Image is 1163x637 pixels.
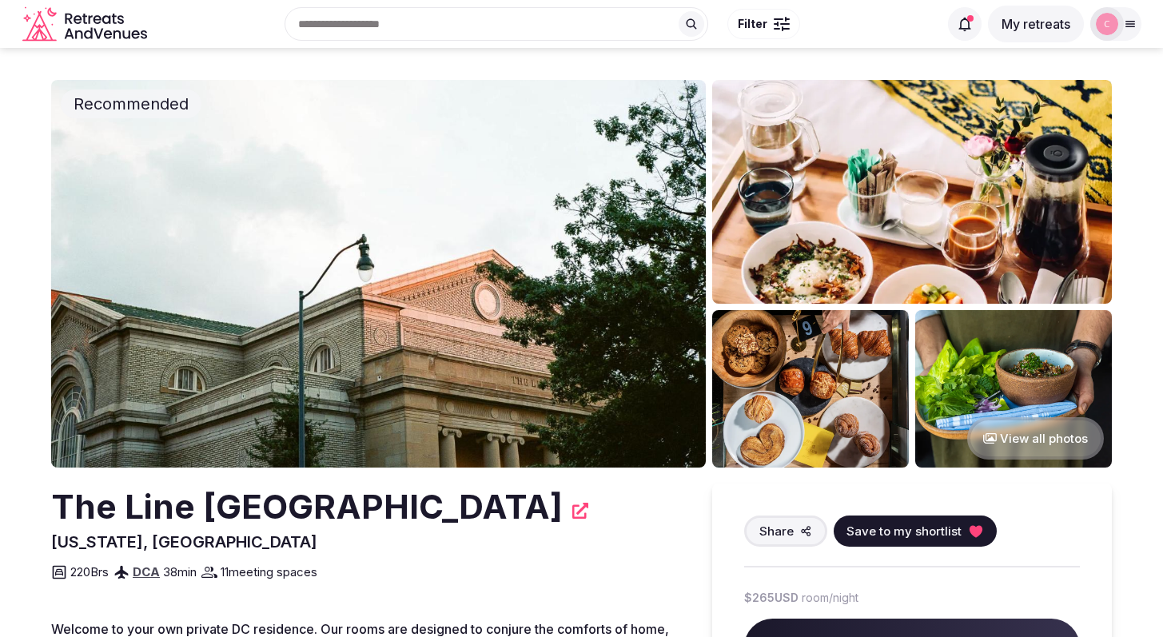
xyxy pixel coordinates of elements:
span: 11 meeting spaces [221,563,317,580]
img: Venue gallery photo [712,310,909,468]
span: Share [759,523,794,539]
img: Venue cover photo [51,80,706,468]
span: $265 USD [744,590,799,606]
span: Filter [738,16,767,32]
div: Recommended [61,90,201,118]
a: DCA [133,564,160,579]
img: chloe-6695 [1096,13,1118,35]
span: 38 min [163,563,197,580]
span: 220 Brs [70,563,109,580]
svg: Retreats and Venues company logo [22,6,150,42]
button: My retreats [988,6,1084,42]
h2: The Line [GEOGRAPHIC_DATA] [51,484,563,531]
span: Recommended [67,93,195,115]
a: Visit the homepage [22,6,150,42]
button: Save to my shortlist [834,516,997,547]
button: Share [744,516,827,547]
a: My retreats [988,16,1084,32]
span: room/night [802,590,858,606]
span: [US_STATE], [GEOGRAPHIC_DATA] [51,532,317,551]
button: Filter [727,9,800,39]
img: Venue gallery photo [915,310,1112,468]
img: Venue gallery photo [712,80,1112,304]
button: View all photos [967,417,1104,460]
span: Save to my shortlist [846,523,962,539]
